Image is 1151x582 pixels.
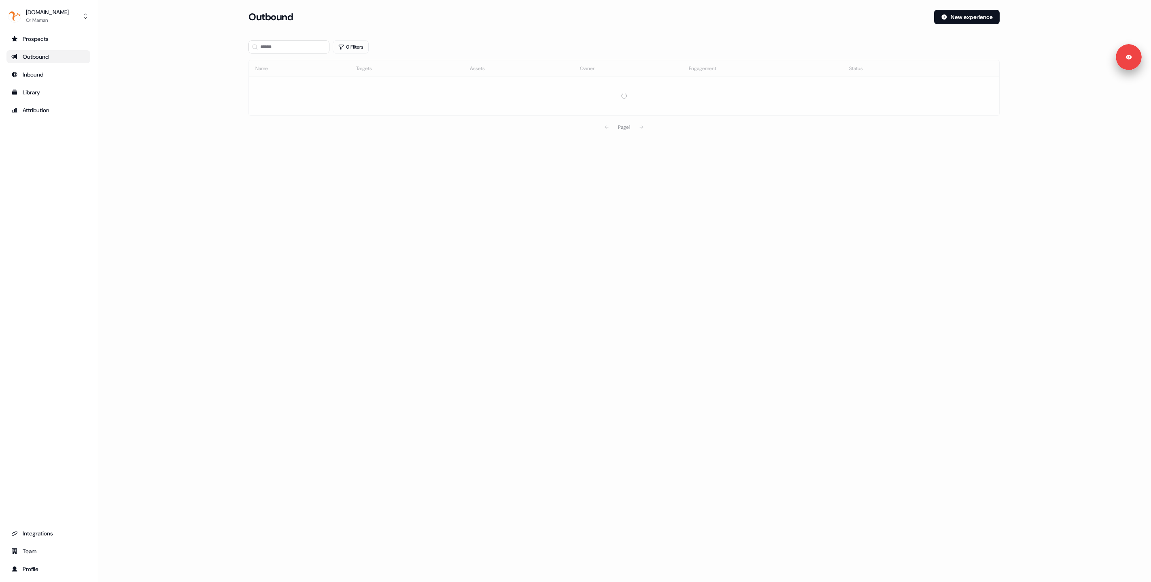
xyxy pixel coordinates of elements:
a: Go to team [6,545,90,558]
div: Attribution [11,106,85,114]
a: Go to outbound experience [6,50,90,63]
div: Library [11,88,85,96]
a: Go to attribution [6,104,90,117]
div: Or Maman [26,16,69,24]
div: Outbound [11,53,85,61]
div: Profile [11,565,85,573]
a: Go to profile [6,563,90,576]
button: New experience [934,10,1000,24]
button: [DOMAIN_NAME]Or Maman [6,6,90,26]
div: Integrations [11,529,85,537]
a: Go to templates [6,86,90,99]
div: Team [11,547,85,555]
a: Go to prospects [6,32,90,45]
div: Prospects [11,35,85,43]
button: 0 Filters [333,41,369,53]
div: Inbound [11,70,85,79]
div: [DOMAIN_NAME] [26,8,69,16]
a: Go to Inbound [6,68,90,81]
a: Go to integrations [6,527,90,540]
h3: Outbound [248,11,293,23]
